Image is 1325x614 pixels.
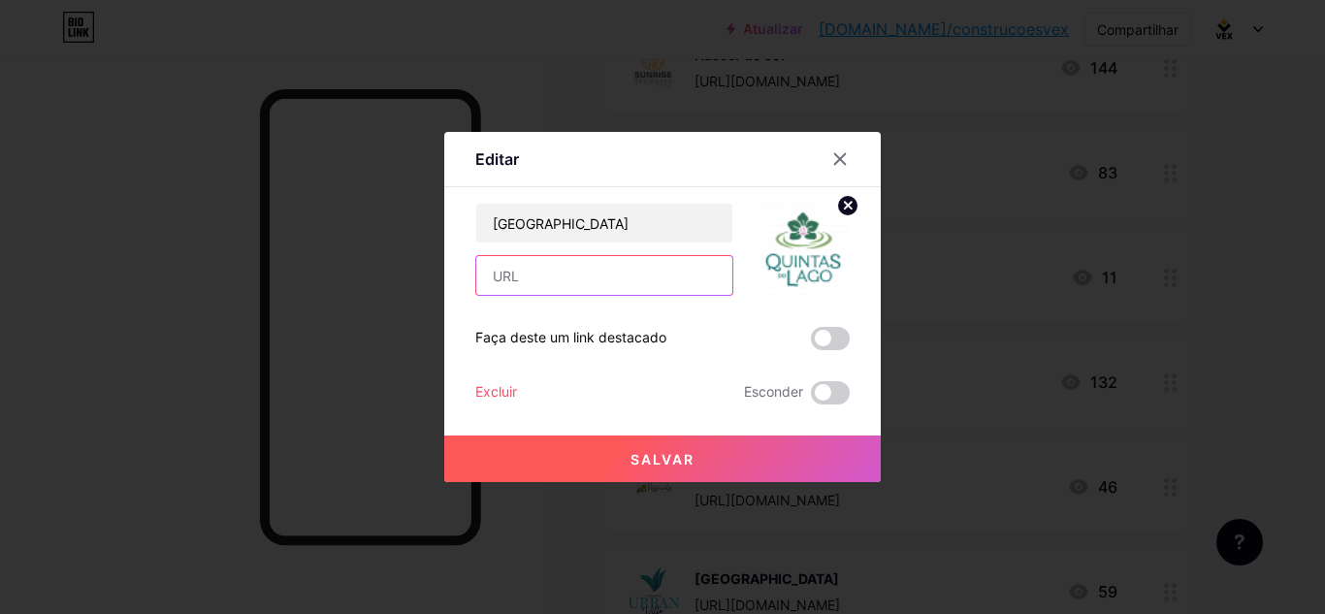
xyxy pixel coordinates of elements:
img: link_miniatura [757,203,850,296]
button: Salvar [444,436,881,482]
font: Salvar [630,451,695,468]
font: Faça deste um link destacado [475,329,666,345]
font: Editar [475,149,519,169]
input: Título [476,204,732,242]
font: Excluir [475,383,517,400]
font: Esconder [744,383,803,400]
input: URL [476,256,732,295]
